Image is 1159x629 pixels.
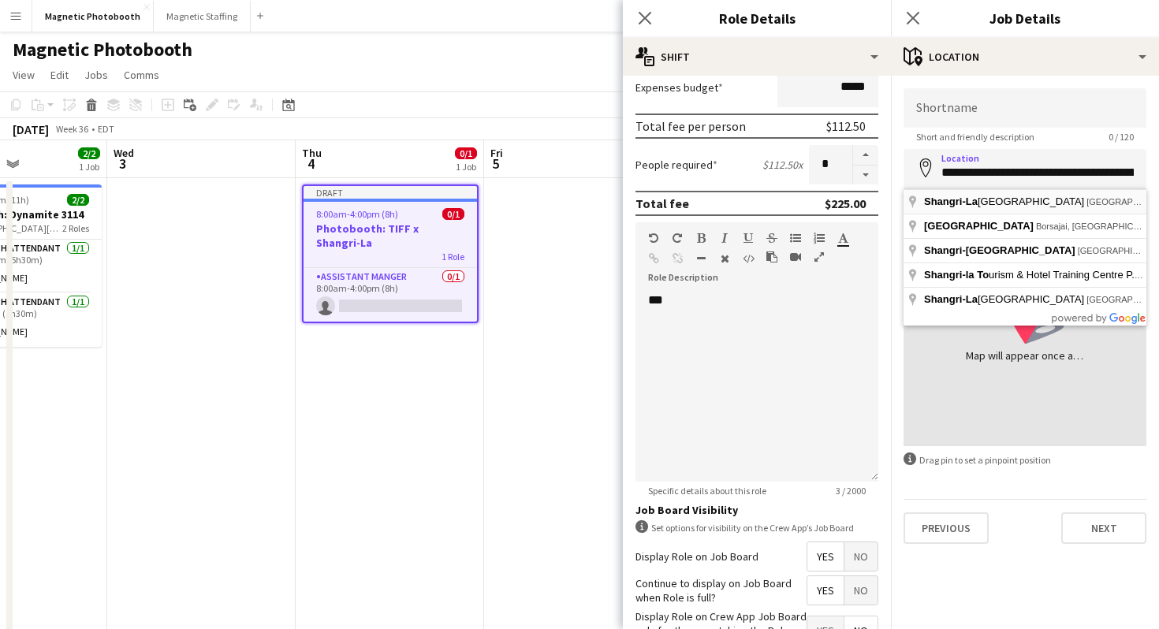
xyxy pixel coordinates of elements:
span: [GEOGRAPHIC_DATA] [924,293,1086,305]
button: Magnetic Photobooth [32,1,154,32]
span: No [844,576,878,605]
button: Clear Formatting [719,252,730,265]
span: 4 [300,154,322,173]
span: 0/1 [442,208,464,220]
a: View [6,65,41,85]
span: Comms [124,68,159,82]
span: Shangri-la To [924,269,989,281]
a: Comms [117,65,166,85]
div: Draft [304,186,477,199]
button: Next [1061,512,1146,544]
div: EDT [98,123,114,135]
span: 0/1 [455,147,477,159]
span: 0 / 120 [1096,131,1146,143]
label: Display Role on Job Board [635,549,758,564]
app-card-role: Assistant Manger0/18:00am-4:00pm (8h) [304,268,477,322]
div: $112.50 x [762,158,803,172]
div: Shift [623,38,891,76]
div: Location [891,38,1159,76]
button: Italic [719,232,730,244]
span: Shangri-La [924,195,978,207]
a: Edit [44,65,75,85]
label: Expenses budget [635,80,723,95]
div: $225.00 [825,195,866,211]
span: Wed [114,146,134,160]
span: 1 Role [442,251,464,262]
button: Increase [853,145,878,166]
button: Previous [904,512,989,544]
label: Continue to display on Job Board when Role is full? [635,576,807,605]
div: Drag pin to set a pinpoint position [904,452,1146,467]
span: [GEOGRAPHIC_DATA] [924,195,1086,207]
button: Strikethrough [766,232,777,244]
h3: Photobooth: TIFF x Shangri-La [304,221,477,250]
button: Redo [672,232,683,244]
button: Bold [695,232,706,244]
span: Short and friendly description [904,131,1047,143]
div: 1 Job [456,161,476,173]
span: 2 Roles [62,222,89,234]
button: Paste as plain text [766,251,777,263]
span: Shangri-La [924,293,978,305]
div: [DATE] [13,121,49,137]
button: Insert video [790,251,801,263]
span: 8:00am-4:00pm (8h) [316,208,398,220]
button: Horizontal Line [695,252,706,265]
span: 2/2 [78,147,100,159]
button: Underline [743,232,754,244]
h1: Magnetic Photobooth [13,38,192,61]
span: View [13,68,35,82]
span: 3 [111,154,134,173]
span: Edit [50,68,69,82]
span: 3 / 2000 [823,485,878,497]
button: Ordered List [814,232,825,244]
div: $112.50 [826,118,866,134]
span: No [844,542,878,571]
div: Total fee [635,195,689,211]
span: Yes [807,576,844,605]
button: Fullscreen [814,251,825,263]
span: Fri [490,146,503,160]
h3: Job Board Visibility [635,503,878,517]
label: People required [635,158,717,172]
span: 5 [488,154,503,173]
div: Set options for visibility on the Crew App’s Job Board [635,520,878,535]
div: Total fee per person [635,118,746,134]
app-job-card: Draft8:00am-4:00pm (8h)0/1Photobooth: TIFF x Shangri-La1 RoleAssistant Manger0/18:00am-4:00pm (8h) [302,184,479,323]
span: [GEOGRAPHIC_DATA] [924,220,1034,232]
span: Week 36 [52,123,91,135]
button: Text Color [837,232,848,244]
button: Undo [648,232,659,244]
span: Shangri-[GEOGRAPHIC_DATA] [924,244,1075,256]
span: Jobs [84,68,108,82]
span: Specific details about this role [635,485,779,497]
div: 1 Job [79,161,99,173]
button: Unordered List [790,232,801,244]
span: Yes [807,542,844,571]
button: Decrease [853,166,878,185]
span: 2/2 [67,194,89,206]
h3: Role Details [623,8,891,28]
a: Jobs [78,65,114,85]
h3: Job Details [891,8,1159,28]
button: Magnetic Staffing [154,1,251,32]
div: Map will appear once address has been added [966,348,1084,363]
span: urism & Hotel Training Centre P. Ltd [924,269,1154,281]
button: HTML Code [743,252,754,265]
span: Thu [302,146,322,160]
